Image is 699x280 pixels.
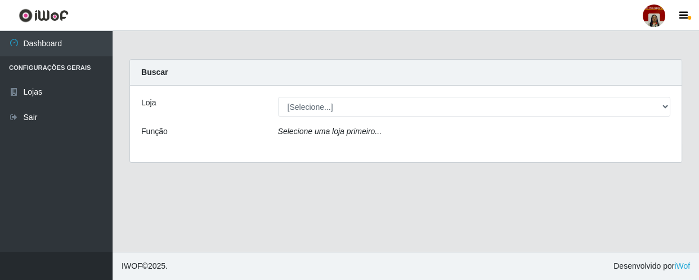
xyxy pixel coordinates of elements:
i: Selecione uma loja primeiro... [278,127,382,136]
strong: Buscar [141,68,168,77]
span: Desenvolvido por [613,260,690,272]
span: © 2025 . [122,260,168,272]
img: CoreUI Logo [19,8,69,23]
label: Loja [141,97,156,109]
a: iWof [674,261,690,270]
span: IWOF [122,261,142,270]
label: Função [141,126,168,137]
